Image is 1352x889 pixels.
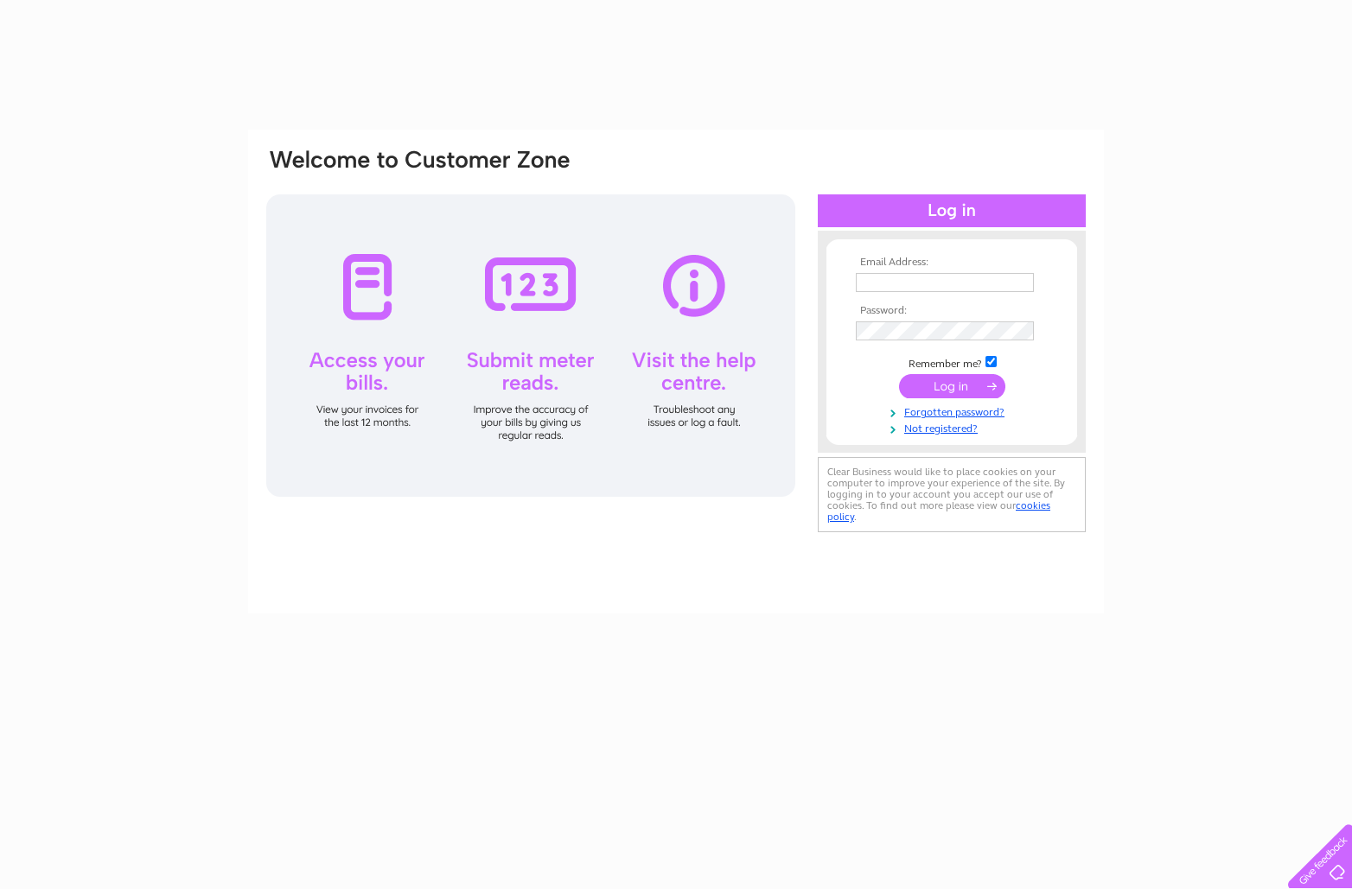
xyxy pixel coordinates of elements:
[856,403,1052,419] a: Forgotten password?
[851,353,1052,371] td: Remember me?
[856,419,1052,435] a: Not registered?
[851,305,1052,317] th: Password:
[899,374,1005,398] input: Submit
[851,257,1052,269] th: Email Address:
[818,457,1086,532] div: Clear Business would like to place cookies on your computer to improve your experience of the sit...
[827,499,1050,523] a: cookies policy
